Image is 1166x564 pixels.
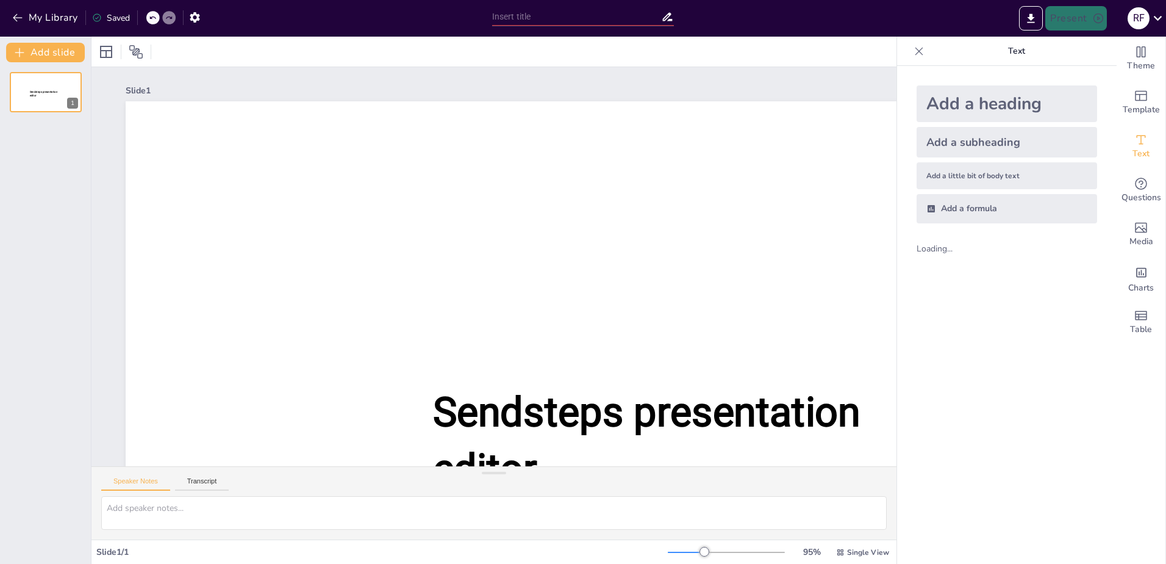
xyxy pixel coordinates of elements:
[1117,168,1165,212] div: Get real-time input from your audience
[1128,281,1154,295] span: Charts
[917,194,1097,223] div: Add a formula
[1128,7,1150,29] div: R F
[101,477,170,491] button: Speaker Notes
[96,42,116,62] div: Layout
[917,85,1097,122] div: Add a heading
[1117,256,1165,300] div: Add charts and graphs
[1117,125,1165,168] div: Add text boxes
[929,37,1104,66] p: Text
[175,477,229,491] button: Transcript
[797,546,826,558] div: 95 %
[92,12,130,24] div: Saved
[30,90,57,97] span: Sendsteps presentation editor
[6,43,85,62] button: Add slide
[492,8,662,26] input: Insert title
[1121,191,1161,204] span: Questions
[1045,6,1106,31] button: Present
[1117,212,1165,256] div: Add images, graphics, shapes or video
[917,243,973,255] div: Loading...
[1019,6,1043,31] button: Export to PowerPoint
[67,98,78,109] div: 1
[1127,59,1155,73] span: Theme
[96,546,668,558] div: Slide 1 / 1
[126,85,1106,96] div: Slide 1
[917,162,1097,189] div: Add a little bit of body text
[1129,235,1153,248] span: Media
[847,548,889,557] span: Single View
[1132,147,1150,161] span: Text
[917,127,1097,157] div: Add a subheading
[1128,6,1150,31] button: R F
[9,8,83,27] button: My Library
[1117,300,1165,344] div: Add a table
[433,388,860,493] span: Sendsteps presentation editor
[129,45,143,59] span: Position
[10,72,82,112] div: 1
[1130,323,1152,336] span: Table
[1117,37,1165,81] div: Change the overall theme
[1117,81,1165,125] div: Add ready made slides
[1123,103,1160,117] span: Template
